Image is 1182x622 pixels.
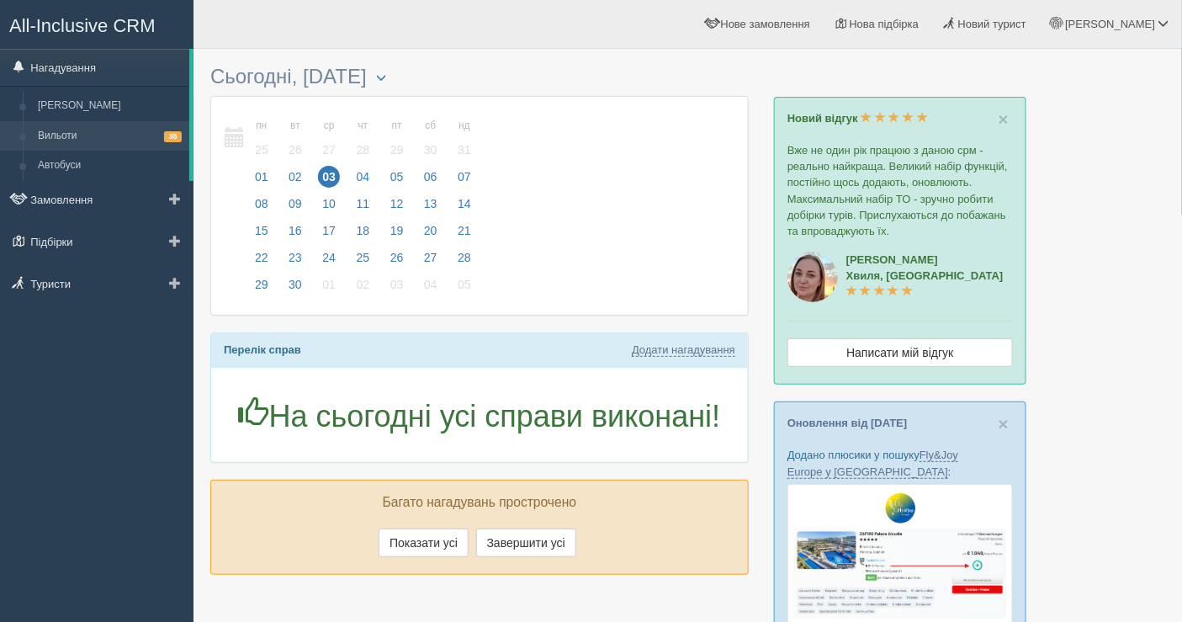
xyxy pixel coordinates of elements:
span: 30 [284,274,306,295]
span: 16 [284,220,306,242]
a: 30 [279,275,311,302]
a: 08 [246,194,278,221]
a: Новий відгук [787,112,928,125]
a: пн 25 [246,109,278,167]
a: 03 [313,167,345,194]
a: 29 [246,275,278,302]
a: чт 28 [347,109,379,167]
small: пн [251,119,273,133]
span: 13 [420,193,442,215]
a: 22 [246,248,278,275]
a: 25 [347,248,379,275]
a: 02 [347,275,379,302]
span: 22 [251,247,273,268]
b: Перелік справ [224,343,301,356]
span: 06 [420,166,442,188]
span: Новий турист [958,18,1026,30]
span: 11 [352,193,374,215]
span: 19 [386,220,408,242]
span: 24 [318,247,340,268]
a: 03 [381,275,413,302]
span: 03 [386,274,408,295]
a: 27 [415,248,447,275]
span: 04 [352,166,374,188]
span: 02 [352,274,374,295]
small: сб [420,119,442,133]
a: 18 [347,221,379,248]
span: 03 [318,166,340,188]
small: нд [453,119,475,133]
a: 05 [448,275,476,302]
a: 23 [279,248,311,275]
a: Додати нагадування [632,343,735,357]
span: 17 [318,220,340,242]
span: 14 [453,193,475,215]
span: 21 [453,220,475,242]
a: 20 [415,221,447,248]
a: 05 [381,167,413,194]
span: 26 [386,247,408,268]
p: Багато нагадувань прострочено [224,493,735,513]
span: 02 [284,166,306,188]
span: 07 [453,166,475,188]
span: Нове замовлення [721,18,810,30]
span: 28 [453,247,475,268]
a: 26 [381,248,413,275]
span: All-Inclusive CRM [9,15,156,36]
span: 38 [164,131,182,142]
a: 01 [246,167,278,194]
a: сб 30 [415,109,447,167]
small: чт [352,119,374,133]
a: 14 [448,194,476,221]
span: 31 [453,139,475,161]
h1: На сьогодні усі справи виконані! [224,397,735,433]
span: 10 [318,193,340,215]
span: 27 [318,139,340,161]
a: Fly&Joy Europe у [GEOGRAPHIC_DATA] [787,449,958,478]
a: 02 [279,167,311,194]
span: 12 [386,193,408,215]
span: 29 [386,139,408,161]
h3: Сьогодні, [DATE] [210,66,749,88]
a: Автобуси [30,151,189,181]
a: 21 [448,221,476,248]
span: [PERSON_NAME] [1065,18,1155,30]
a: [PERSON_NAME]Хвиля, [GEOGRAPHIC_DATA] [846,253,1004,298]
small: вт [284,119,306,133]
span: 28 [352,139,374,161]
a: 06 [415,167,447,194]
button: Close [999,110,1009,128]
span: 15 [251,220,273,242]
button: Close [999,415,1009,433]
span: 18 [352,220,374,242]
small: ср [318,119,340,133]
a: нд 31 [448,109,476,167]
a: 13 [415,194,447,221]
button: Завершити усі [476,529,576,557]
span: 01 [251,166,273,188]
span: × [999,414,1009,433]
a: 11 [347,194,379,221]
a: 28 [448,248,476,275]
a: 07 [448,167,476,194]
span: 05 [453,274,475,295]
a: All-Inclusive CRM [1,1,193,47]
small: пт [386,119,408,133]
a: 12 [381,194,413,221]
span: 20 [420,220,442,242]
a: 24 [313,248,345,275]
span: 04 [420,274,442,295]
p: Додано плюсики у пошуку : [787,447,1013,479]
span: 09 [284,193,306,215]
span: 01 [318,274,340,295]
span: 29 [251,274,273,295]
span: 25 [352,247,374,268]
span: × [999,109,1009,129]
a: 01 [313,275,345,302]
button: Показати усі [379,529,469,557]
span: 27 [420,247,442,268]
a: Написати мій відгук [787,338,1013,367]
a: пт 29 [381,109,413,167]
span: 23 [284,247,306,268]
span: 25 [251,139,273,161]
